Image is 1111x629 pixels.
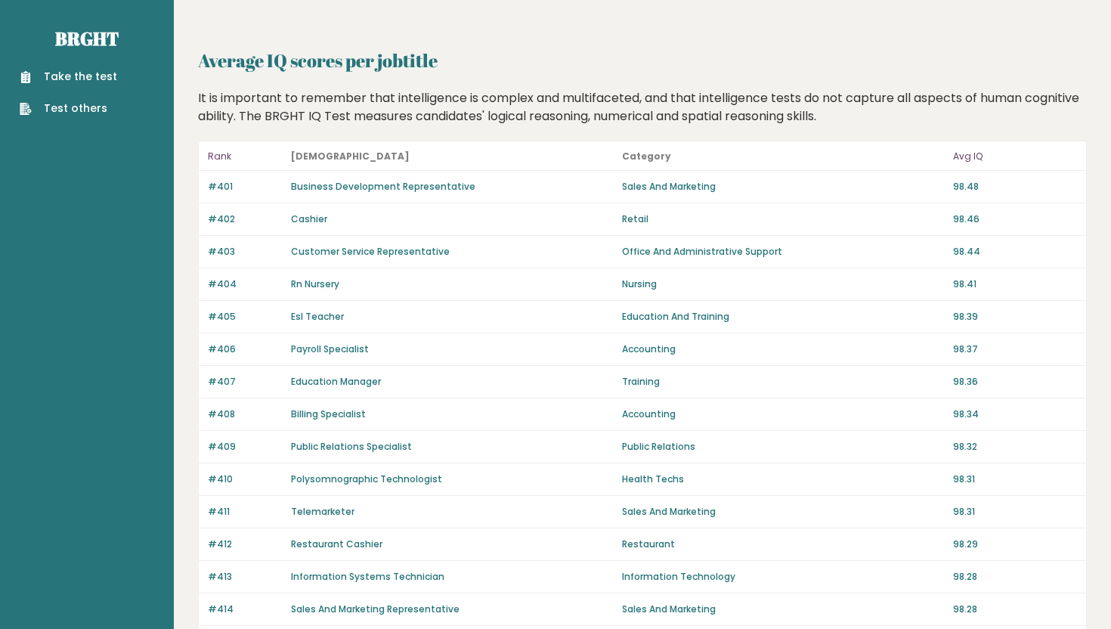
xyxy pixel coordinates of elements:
[622,277,944,291] p: Nursing
[291,407,366,420] a: Billing Specialist
[953,310,1077,324] p: 98.39
[208,342,282,356] p: #406
[208,245,282,259] p: #403
[208,212,282,226] p: #402
[291,212,327,225] a: Cashier
[291,180,475,193] a: Business Development Representative
[622,375,944,389] p: Training
[208,277,282,291] p: #404
[953,375,1077,389] p: 98.36
[953,212,1077,226] p: 98.46
[291,277,339,290] a: Rn Nursery
[622,342,944,356] p: Accounting
[291,342,369,355] a: Payroll Specialist
[208,440,282,454] p: #409
[208,505,282,519] p: #411
[291,440,412,453] a: Public Relations Specialist
[208,603,282,616] p: #414
[953,440,1077,454] p: 98.32
[291,570,444,583] a: Information Systems Technician
[622,407,944,421] p: Accounting
[953,570,1077,584] p: 98.28
[953,277,1077,291] p: 98.41
[208,180,282,194] p: #401
[193,89,1093,125] div: It is important to remember that intelligence is complex and multifaceted, and that intelligence ...
[953,603,1077,616] p: 98.28
[622,603,944,616] p: Sales And Marketing
[622,473,944,486] p: Health Techs
[622,310,944,324] p: Education And Training
[55,26,119,51] a: Brght
[208,407,282,421] p: #408
[208,147,282,166] p: Rank
[622,245,944,259] p: Office And Administrative Support
[291,473,442,485] a: Polysomnographic Technologist
[622,505,944,519] p: Sales And Marketing
[622,180,944,194] p: Sales And Marketing
[291,245,450,258] a: Customer Service Representative
[622,150,671,163] b: Category
[291,603,460,615] a: Sales And Marketing Representative
[291,150,410,163] b: [DEMOGRAPHIC_DATA]
[208,473,282,486] p: #410
[953,505,1077,519] p: 98.31
[291,538,382,550] a: Restaurant Cashier
[622,212,944,226] p: Retail
[953,147,1077,166] p: Avg IQ
[622,440,944,454] p: Public Relations
[291,375,381,388] a: Education Manager
[208,570,282,584] p: #413
[291,505,354,518] a: Telemarketer
[953,538,1077,551] p: 98.29
[208,375,282,389] p: #407
[953,473,1077,486] p: 98.31
[953,245,1077,259] p: 98.44
[622,538,944,551] p: Restaurant
[20,101,117,116] a: Test others
[953,180,1077,194] p: 98.48
[622,570,944,584] p: Information Technology
[953,342,1077,356] p: 98.37
[208,538,282,551] p: #412
[198,47,1087,74] h2: Average IQ scores per jobtitle
[291,310,344,323] a: Esl Teacher
[20,69,117,85] a: Take the test
[953,407,1077,421] p: 98.34
[208,310,282,324] p: #405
